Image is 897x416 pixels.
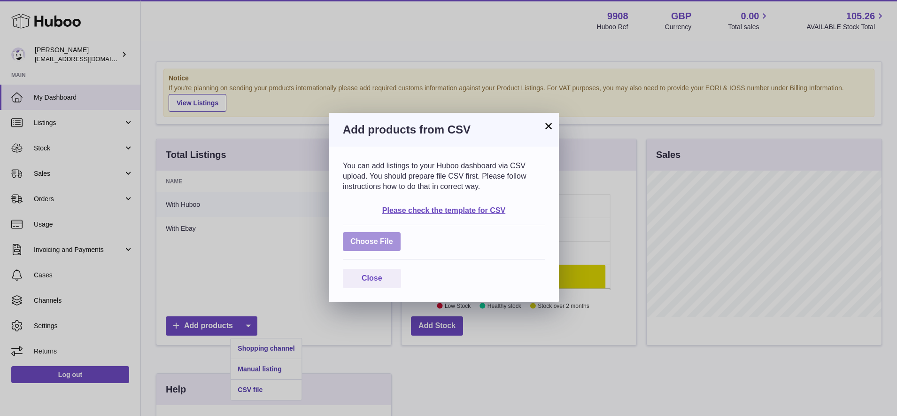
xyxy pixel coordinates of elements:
[343,122,545,137] h3: Add products from CSV
[382,206,505,214] a: Please check the template for CSV
[362,274,382,282] span: Close
[343,269,401,288] button: Close
[343,232,401,251] span: Choose File
[343,161,545,191] p: You can add listings to your Huboo dashboard via CSV upload. You should prepare file CSV first. P...
[543,120,554,132] button: ×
